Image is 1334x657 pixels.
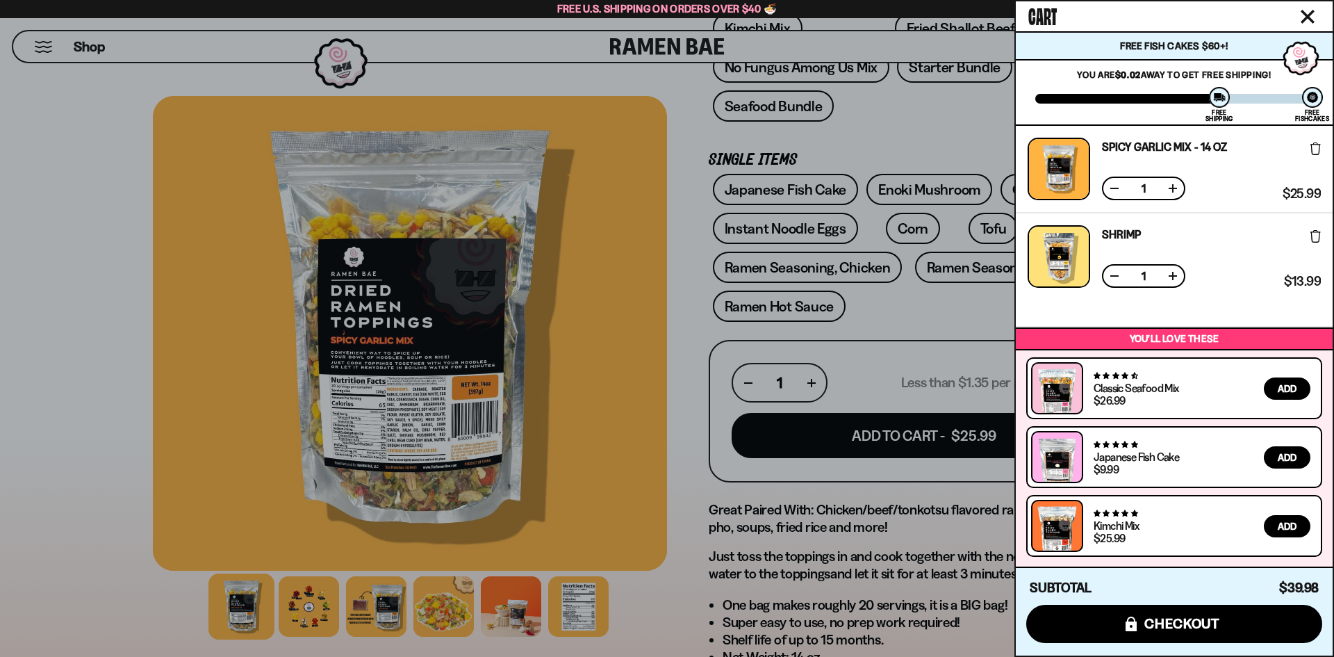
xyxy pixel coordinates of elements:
span: $39.98 [1279,580,1319,596]
a: Shrimp [1102,229,1142,240]
span: $13.99 [1284,275,1321,288]
button: Add [1264,378,1310,400]
span: 1 [1133,270,1155,282]
span: Free U.S. Shipping on Orders over $40 🍜 [557,2,777,15]
button: Add [1264,515,1310,537]
span: checkout [1144,616,1220,631]
a: Classic Seafood Mix [1094,381,1179,395]
div: Free Shipping [1205,109,1233,122]
strong: $0.02 [1115,69,1141,80]
span: Add [1278,521,1296,531]
button: Close cart [1297,6,1318,27]
span: 1 [1133,183,1155,194]
h4: Subtotal [1030,581,1092,595]
span: 4.76 stars [1094,509,1137,518]
span: 4.68 stars [1094,371,1137,380]
span: 4.77 stars [1094,440,1137,449]
span: Add [1278,453,1296,462]
button: Add [1264,446,1310,469]
button: checkout [1026,605,1322,643]
div: $26.99 [1094,395,1125,406]
div: $25.99 [1094,533,1125,544]
a: Kimchi Mix [1094,519,1139,533]
a: Japanese Fish Cake [1094,450,1179,464]
a: Spicy Garlic Mix - 14 oz [1102,141,1227,152]
span: $25.99 [1283,188,1321,200]
span: Cart [1028,1,1057,29]
span: Add [1278,384,1296,394]
p: You’ll love these [1019,332,1329,346]
div: Free Fishcakes [1295,109,1329,122]
p: You are away to get Free Shipping! [1035,69,1313,80]
span: Free Fish Cakes $60+! [1120,40,1228,52]
div: $9.99 [1094,464,1119,475]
